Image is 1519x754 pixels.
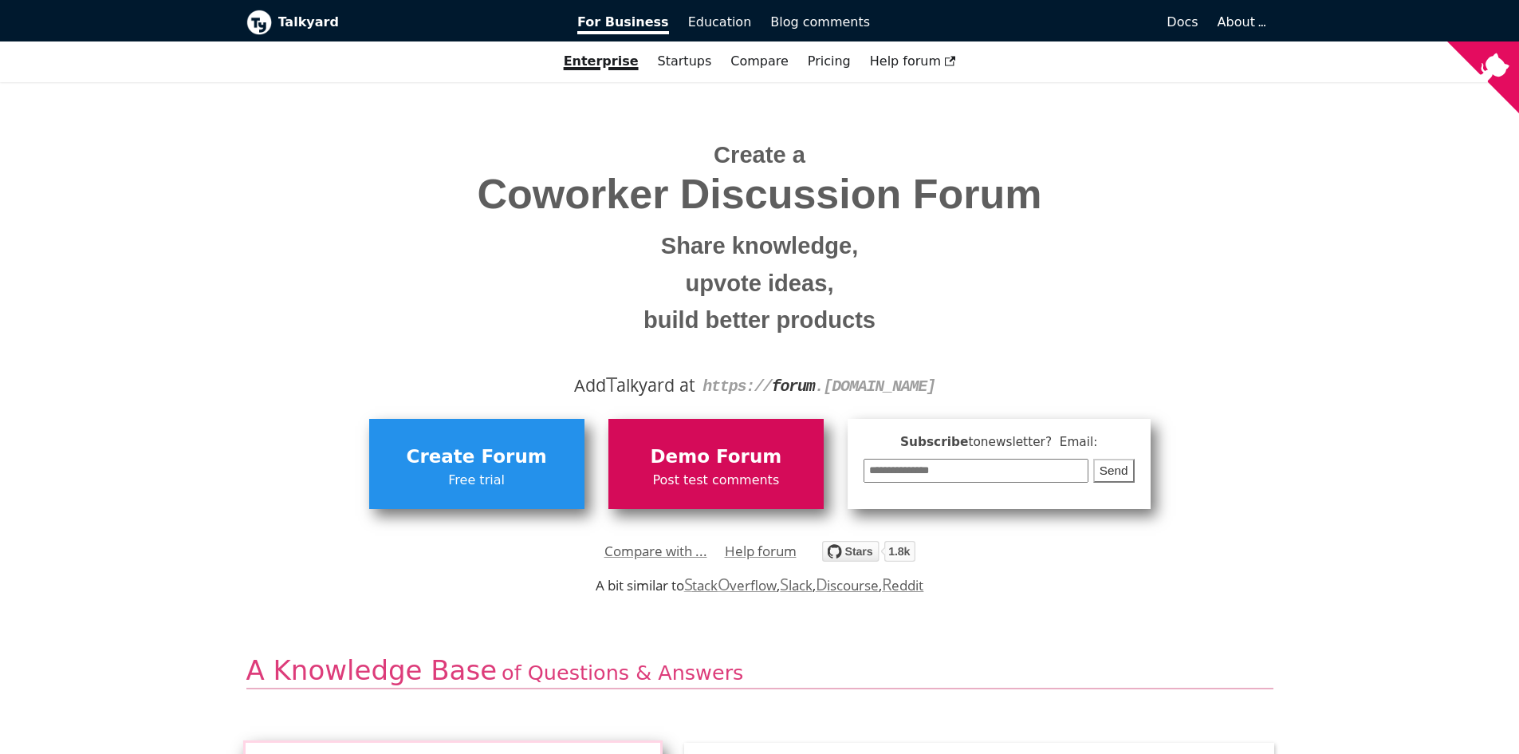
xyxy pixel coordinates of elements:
[816,573,828,595] span: D
[730,53,789,69] a: Compare
[246,10,272,35] img: Talkyard logo
[377,470,577,491] span: Free trial
[968,435,1097,449] span: to newsletter ? Email:
[770,14,870,30] span: Blog comments
[702,377,935,396] code: https:// . [DOMAIN_NAME]
[258,302,1261,339] small: build better products
[258,227,1261,265] small: Share knowledge,
[604,539,707,563] a: Compare with ...
[780,576,812,594] a: Slack
[377,442,577,472] span: Create Forum
[882,573,892,595] span: R
[369,419,584,508] a: Create ForumFree trial
[1218,14,1264,30] a: About
[870,53,956,69] span: Help forum
[772,377,815,396] strong: forum
[608,419,824,508] a: Demo ForumPost test comments
[822,543,915,566] a: Star debiki/talkyard on GitHub
[616,442,816,472] span: Demo Forum
[761,9,880,36] a: Blog comments
[1167,14,1198,30] span: Docs
[568,9,679,36] a: For Business
[616,470,816,491] span: Post test comments
[780,573,789,595] span: S
[816,576,879,594] a: Discourse
[258,172,1261,217] span: Coworker Discussion Forum
[725,539,797,563] a: Help forum
[554,48,648,75] a: Enterprise
[246,10,556,35] a: Talkyard logoTalkyard
[258,265,1261,302] small: upvote ideas,
[822,541,915,562] img: talkyard.svg
[688,14,752,30] span: Education
[864,432,1135,452] span: Subscribe
[1093,459,1135,484] button: Send
[880,9,1208,36] a: Docs
[606,369,617,398] span: T
[684,576,777,594] a: StackOverflow
[278,12,556,33] b: Talkyard
[718,573,730,595] span: O
[502,661,743,685] span: of Questions & Answers
[258,372,1261,399] div: Add alkyard at
[860,48,966,75] a: Help forum
[798,48,860,75] a: Pricing
[714,142,805,168] span: Create a
[882,576,923,594] a: Reddit
[679,9,761,36] a: Education
[684,573,693,595] span: S
[648,48,722,75] a: Startups
[246,653,1273,689] h2: A Knowledge Base
[577,14,669,34] span: For Business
